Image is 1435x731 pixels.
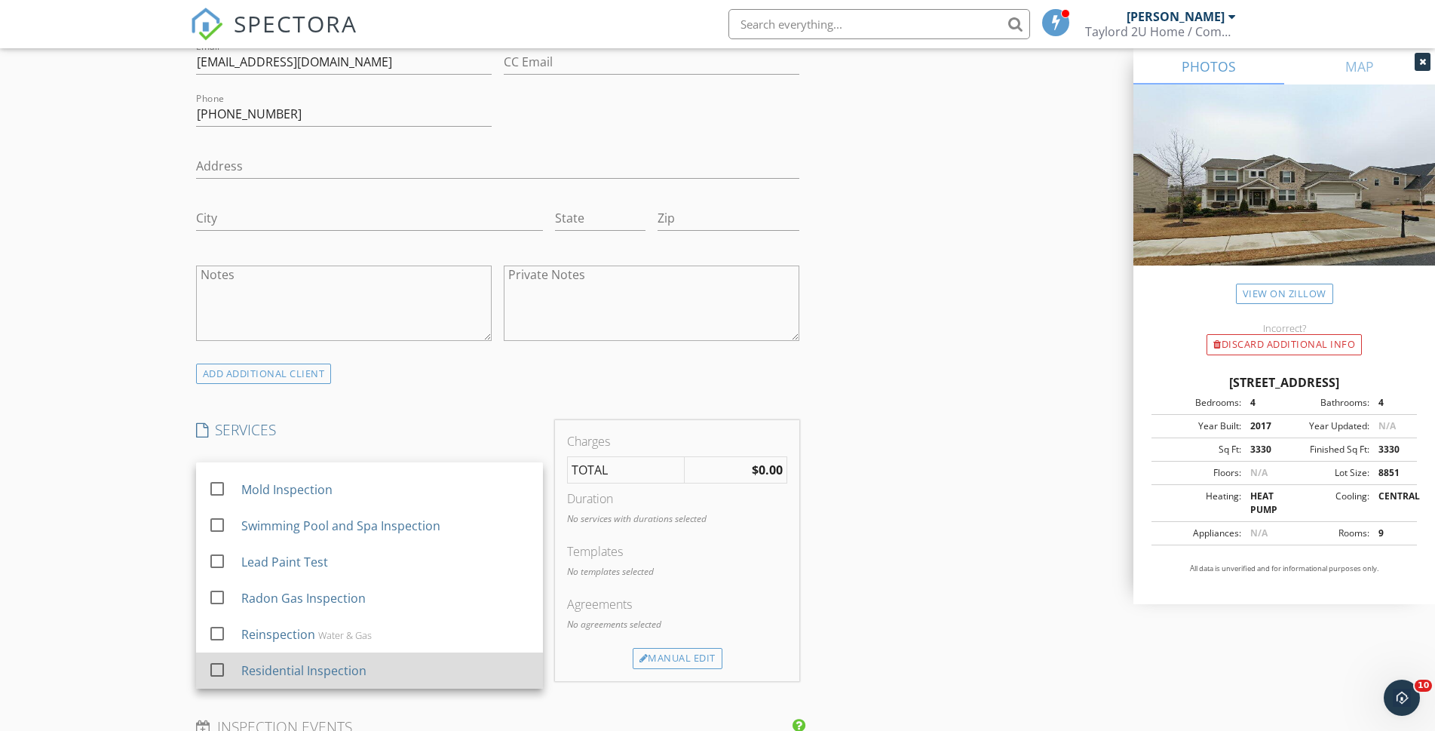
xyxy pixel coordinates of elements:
div: 4 [1369,396,1412,410]
div: Sq Ft: [1156,443,1241,456]
p: All data is unverified and for informational purposes only. [1151,564,1417,574]
div: [PERSON_NAME] [1127,9,1225,24]
a: View on Zillow [1236,284,1333,304]
div: Bathrooms: [1284,396,1369,410]
div: HEAT PUMP [1241,490,1284,517]
div: 3330 [1369,443,1412,456]
td: TOTAL [567,457,684,484]
a: SPECTORA [190,20,357,52]
a: MAP [1284,48,1435,84]
iframe: Intercom live chat [1384,680,1420,716]
span: SPECTORA [234,8,357,39]
div: 9 [1369,527,1412,540]
div: CENTRAL [1369,490,1412,517]
h4: SERVICES [196,420,543,440]
div: Lead Paint Test [241,553,327,571]
p: No agreements selected [567,618,787,631]
div: ADD ADDITIONAL client [196,364,332,384]
div: 2017 [1241,419,1284,433]
input: Search everything... [728,9,1030,39]
div: Finished Sq Ft: [1284,443,1369,456]
div: Mold Inspection [241,481,332,499]
div: Agreements [567,595,787,613]
div: 8851 [1369,466,1412,480]
div: Bedrooms: [1156,396,1241,410]
span: N/A [1250,527,1268,539]
div: Cooling: [1284,490,1369,517]
span: N/A [1250,466,1268,479]
div: Appliances: [1156,527,1241,540]
div: Year Built: [1156,419,1241,433]
a: PHOTOS [1133,48,1284,84]
img: The Best Home Inspection Software - Spectora [190,8,223,41]
div: Heating: [1156,490,1241,517]
div: Radon Gas Inspection [241,589,365,607]
strong: $0.00 [752,462,783,478]
div: Charges [567,432,787,450]
div: Year Updated: [1284,419,1369,433]
div: Discard Additional info [1207,334,1362,355]
div: Manual Edit [633,648,722,669]
span: N/A [1378,419,1396,432]
div: Water & Gas [317,629,371,641]
div: 4 [1241,396,1284,410]
div: Templates [567,542,787,561]
div: Rooms: [1284,527,1369,540]
div: [STREET_ADDRESS] [1151,373,1417,392]
div: 3330 [1241,443,1284,456]
p: No templates selected [567,565,787,579]
div: Taylord 2U Home / Commercial Inspections [1085,24,1236,39]
span: 10 [1415,680,1432,692]
div: Lot Size: [1284,466,1369,480]
div: Incorrect? [1133,322,1435,334]
div: Floors: [1156,466,1241,480]
div: Swimming Pool and Spa Inspection [241,517,440,535]
div: Reinspection [241,625,314,643]
div: Residential Inspection [241,662,366,680]
img: streetview [1133,84,1435,302]
p: No services with durations selected [567,512,787,526]
div: Duration [567,490,787,508]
